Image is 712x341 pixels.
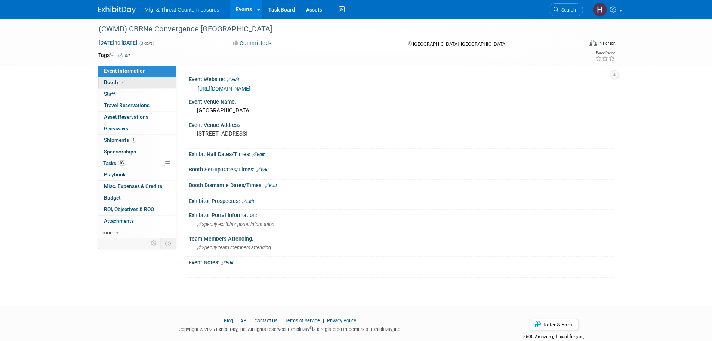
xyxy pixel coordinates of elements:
[240,318,247,323] a: API
[194,105,608,116] div: [GEOGRAPHIC_DATA]
[309,326,312,330] sup: ®
[598,40,616,46] div: In-Person
[256,167,269,173] a: Edit
[197,130,358,137] pre: [STREET_ADDRESS]
[529,319,578,330] a: Refer & Earn
[559,7,576,13] span: Search
[189,233,614,243] div: Team Members Attending:
[104,68,146,74] span: Event Information
[104,91,115,97] span: Staff
[160,238,176,248] td: Toggle Event Tabs
[98,89,176,100] a: Staff
[104,79,127,85] span: Booth
[114,40,121,46] span: to
[189,210,614,219] div: Exhibitor Portal Information:
[279,318,284,323] span: |
[589,40,597,46] img: Format-Inperson.png
[252,152,265,157] a: Edit
[595,51,615,55] div: Event Rating
[189,119,614,129] div: Event Venue Address:
[198,86,250,92] a: [URL][DOMAIN_NAME]
[189,96,614,106] div: Event Venue Name:
[98,135,176,146] a: Shipments1
[98,169,176,180] a: Playbook
[131,137,136,143] span: 1
[98,66,176,77] a: Event Information
[224,318,233,323] a: Blog
[145,7,219,13] span: Mfg. & Threat Countermeasures
[104,183,162,189] span: Misc. Expenses & Credits
[265,183,277,188] a: Edit
[413,41,506,47] span: [GEOGRAPHIC_DATA], [GEOGRAPHIC_DATA]
[121,80,125,84] i: Booth reservation complete
[104,114,148,120] span: Asset Reservations
[139,41,154,46] span: (3 days)
[98,216,176,227] a: Attachments
[230,39,275,47] button: Committed
[96,22,572,36] div: (CWMD) CBRNe Convergence [GEOGRAPHIC_DATA]
[98,6,136,14] img: ExhibitDay
[98,77,176,88] a: Booth
[102,229,114,235] span: more
[104,149,136,155] span: Sponsorships
[197,222,274,227] span: Specify exhibitor portal information
[327,318,356,323] a: Privacy Policy
[98,158,176,169] a: Tasks0%
[197,245,271,250] span: Specify team members attending
[104,171,126,177] span: Playbook
[104,137,136,143] span: Shipments
[104,206,154,212] span: ROI, Objectives & ROO
[189,164,614,174] div: Booth Set-up Dates/Times:
[593,3,607,17] img: Hillary Hawkins
[104,218,134,224] span: Attachments
[98,51,130,59] td: Tags
[189,257,614,267] div: Event Notes:
[249,318,253,323] span: |
[104,195,121,201] span: Budget
[98,123,176,134] a: Giveaways
[98,146,176,158] a: Sponsorships
[539,39,616,50] div: Event Format
[189,180,614,189] div: Booth Dismantle Dates/Times:
[98,112,176,123] a: Asset Reservations
[98,204,176,215] a: ROI, Objectives & ROO
[104,125,128,131] span: Giveaways
[98,100,176,111] a: Travel Reservations
[118,160,126,166] span: 0%
[98,227,176,238] a: more
[221,260,234,265] a: Edit
[189,74,614,83] div: Event Website:
[321,318,326,323] span: |
[285,318,320,323] a: Terms of Service
[234,318,239,323] span: |
[98,192,176,204] a: Budget
[104,102,150,108] span: Travel Reservations
[98,324,483,333] div: Copyright © 2025 ExhibitDay, Inc. All rights reserved. ExhibitDay is a registered trademark of Ex...
[242,199,254,204] a: Edit
[118,53,130,58] a: Edit
[255,318,278,323] a: Contact Us
[98,39,138,46] span: [DATE] [DATE]
[189,195,614,205] div: Exhibitor Prospectus:
[549,3,583,16] a: Search
[103,160,126,166] span: Tasks
[227,77,239,82] a: Edit
[98,181,176,192] a: Misc. Expenses & Credits
[189,149,614,158] div: Exhibit Hall Dates/Times:
[148,238,161,248] td: Personalize Event Tab Strip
